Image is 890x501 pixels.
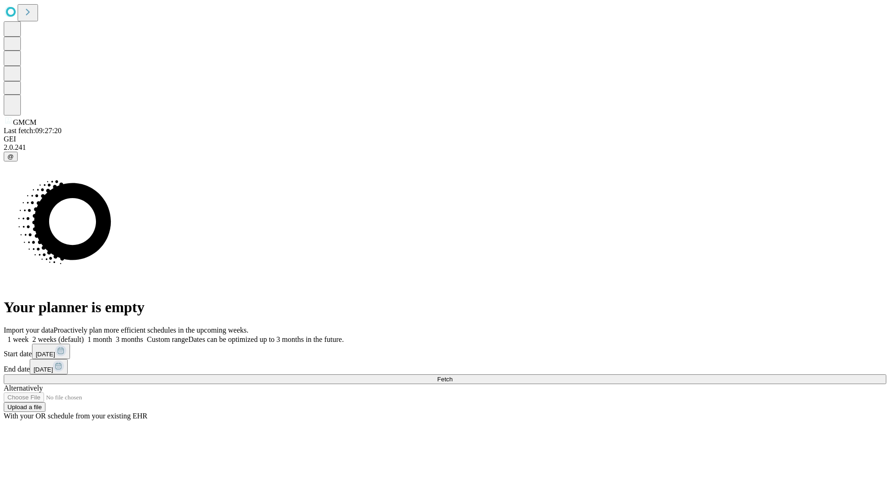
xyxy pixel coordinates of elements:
[33,366,53,373] span: [DATE]
[4,344,886,359] div: Start date
[4,127,62,135] span: Last fetch: 09:27:20
[7,153,14,160] span: @
[30,359,68,374] button: [DATE]
[13,118,37,126] span: GMCM
[147,335,188,343] span: Custom range
[32,335,84,343] span: 2 weeks (default)
[4,299,886,316] h1: Your planner is empty
[88,335,112,343] span: 1 month
[4,402,45,412] button: Upload a file
[4,374,886,384] button: Fetch
[36,351,55,358] span: [DATE]
[4,359,886,374] div: End date
[7,335,29,343] span: 1 week
[4,152,18,161] button: @
[188,335,343,343] span: Dates can be optimized up to 3 months in the future.
[437,376,452,383] span: Fetch
[4,412,147,420] span: With your OR schedule from your existing EHR
[4,384,43,392] span: Alternatively
[4,135,886,143] div: GEI
[4,326,54,334] span: Import your data
[4,143,886,152] div: 2.0.241
[32,344,70,359] button: [DATE]
[116,335,143,343] span: 3 months
[54,326,248,334] span: Proactively plan more efficient schedules in the upcoming weeks.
